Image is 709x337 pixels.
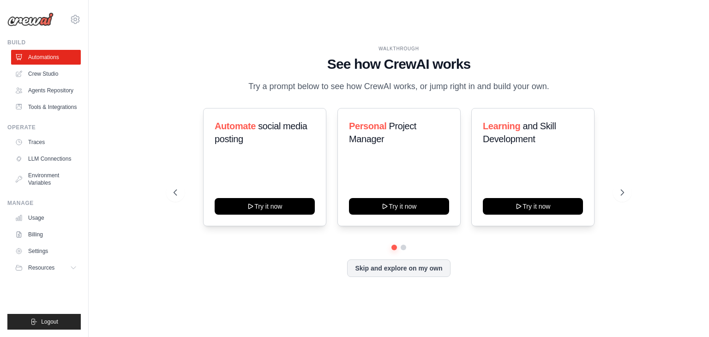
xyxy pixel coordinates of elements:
[7,124,81,131] div: Operate
[11,260,81,275] button: Resources
[11,100,81,114] a: Tools & Integrations
[215,121,307,144] span: social media posting
[215,198,315,215] button: Try it now
[244,80,554,93] p: Try a prompt below to see how CrewAI works, or jump right in and build your own.
[7,199,81,207] div: Manage
[7,12,54,26] img: Logo
[11,66,81,81] a: Crew Studio
[11,211,81,225] a: Usage
[483,121,520,131] span: Learning
[11,135,81,150] a: Traces
[41,318,58,325] span: Logout
[347,259,450,277] button: Skip and explore on my own
[11,50,81,65] a: Automations
[174,45,624,52] div: WALKTHROUGH
[11,151,81,166] a: LLM Connections
[11,227,81,242] a: Billing
[483,198,583,215] button: Try it now
[11,168,81,190] a: Environment Variables
[174,56,624,72] h1: See how CrewAI works
[7,314,81,330] button: Logout
[349,121,416,144] span: Project Manager
[11,244,81,259] a: Settings
[663,293,709,337] iframe: Chat Widget
[349,121,386,131] span: Personal
[7,39,81,46] div: Build
[349,198,449,215] button: Try it now
[11,83,81,98] a: Agents Repository
[215,121,256,131] span: Automate
[28,264,54,271] span: Resources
